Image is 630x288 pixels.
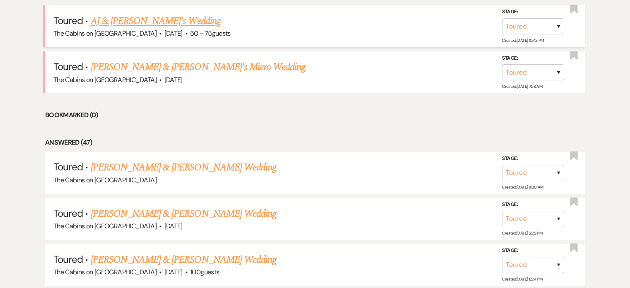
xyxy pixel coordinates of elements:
a: [PERSON_NAME] & [PERSON_NAME]'s Micro Wedding [91,60,306,75]
label: Stage: [502,7,564,17]
span: [DATE] [164,75,182,84]
a: AJ & [PERSON_NAME]'s Wedding [91,14,221,29]
li: Answered (47) [45,137,585,148]
span: [DATE] [164,222,182,230]
span: Toured [53,160,83,173]
span: Toured [53,253,83,266]
span: Created: [DATE] 11:00 AM [502,184,543,189]
span: The Cabins on [GEOGRAPHIC_DATA] [53,29,157,38]
span: The Cabins on [GEOGRAPHIC_DATA] [53,176,157,184]
span: 50 - 75 guests [190,29,231,38]
span: Created: [DATE] 7:58 AM [502,84,542,89]
label: Stage: [502,54,564,63]
span: The Cabins on [GEOGRAPHIC_DATA] [53,75,157,84]
span: Toured [53,60,83,73]
span: The Cabins on [GEOGRAPHIC_DATA] [53,268,157,276]
a: [PERSON_NAME] & [PERSON_NAME] Wedding [91,252,276,267]
label: Stage: [502,154,564,163]
span: 100 guests [190,268,219,276]
span: [DATE] [164,268,182,276]
span: [DATE] [164,29,182,38]
span: Toured [53,14,83,27]
span: Created: [DATE] 10:43 PM [502,38,543,43]
label: Stage: [502,246,564,255]
li: Bookmarked (0) [45,110,585,121]
span: The Cabins on [GEOGRAPHIC_DATA] [53,222,157,230]
label: Stage: [502,200,564,209]
a: [PERSON_NAME] & [PERSON_NAME] Wedding [91,160,276,175]
span: Toured [53,207,83,220]
a: [PERSON_NAME] & [PERSON_NAME] Wedding [91,206,276,221]
span: Created: [DATE] 2:29 PM [502,230,542,236]
span: Created: [DATE] 8:24 PM [502,276,542,282]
